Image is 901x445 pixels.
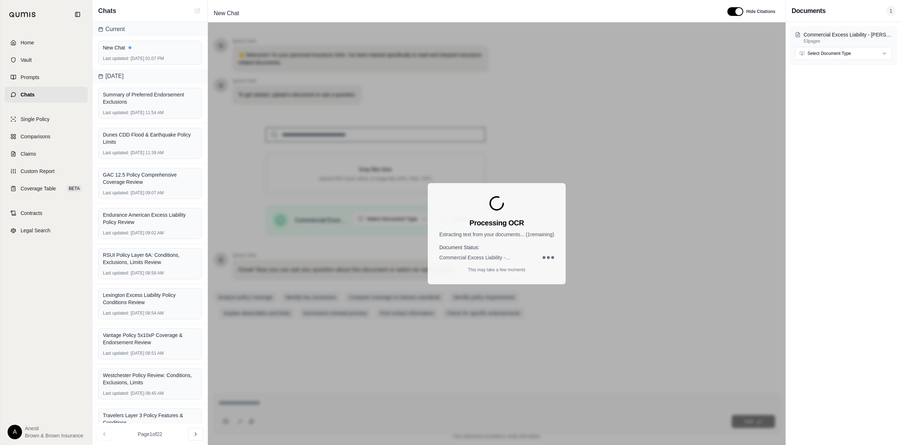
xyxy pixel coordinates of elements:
[103,350,129,356] span: Last updated:
[103,332,197,346] div: Vantage Policy 5x10xP Coverage & Endorsement Review
[103,211,197,226] div: Endurance American Excess Liability Policy Review
[103,390,129,396] span: Last updated:
[792,6,826,16] h3: Documents
[21,150,36,157] span: Claims
[103,230,129,236] span: Last updated:
[211,8,242,19] span: New Chat
[103,310,197,316] div: [DATE] 08:54 AM
[8,425,22,439] div: A
[9,12,36,17] img: Qumis Logo
[439,244,554,251] h4: Document Status:
[5,35,88,51] a: Home
[103,56,197,61] div: [DATE] 01:07 PM
[103,412,197,426] div: Travelers Layer 3 Policy Features & Conditions
[92,22,208,36] div: Current
[5,111,88,127] a: Single Policy
[21,116,49,123] span: Single Policy
[103,230,197,236] div: [DATE] 09:02 AM
[439,231,554,238] p: Extracting text from your documents... ( 1 remaining)
[5,129,88,144] a: Comparisons
[470,218,524,228] h3: Processing OCR
[746,9,775,14] span: Hide Citations
[211,8,719,19] div: Edit Title
[103,150,129,156] span: Last updated:
[103,171,197,186] div: GAC 12.5 Policy Comprehensive Coverage Review
[21,133,50,140] span: Comparisons
[5,181,88,196] a: Coverage TableBETA
[103,56,129,61] span: Last updated:
[439,254,512,261] span: Commercial Excess Liability - [PERSON_NAME] Properties.PDF
[103,110,129,116] span: Last updated:
[5,69,88,85] a: Prompts
[5,146,88,162] a: Claims
[21,56,32,64] span: Vault
[103,150,197,156] div: [DATE] 11:39 AM
[5,205,88,221] a: Contracts
[103,372,197,386] div: Westchester Policy Review: Conditions, Exclusions, Limits
[468,267,525,273] p: This may take a few moments
[5,87,88,103] a: Chats
[103,350,197,356] div: [DATE] 08:51 AM
[21,227,51,234] span: Legal Search
[21,185,56,192] span: Coverage Table
[887,6,895,16] span: 1
[804,31,892,38] p: Commercial Excess Liability - Meredith Properties.PDF
[804,38,892,44] p: 53 pages
[103,270,197,276] div: [DATE] 08:58 AM
[103,310,129,316] span: Last updated:
[103,190,197,196] div: [DATE] 09:07 AM
[103,390,197,396] div: [DATE] 08:45 AM
[103,270,129,276] span: Last updated:
[103,44,197,51] div: New Chat
[5,52,88,68] a: Vault
[103,131,197,146] div: Dunes CDD Flood & Earthquake Policy Limits
[103,110,197,116] div: [DATE] 11:54 AM
[21,39,34,46] span: Home
[138,431,162,438] span: Page 1 of 22
[25,425,83,432] span: Anesti
[21,74,39,81] span: Prompts
[103,91,197,105] div: Summary of Preferred Endorsement Exclusions
[25,432,83,439] span: Brown & Brown Insurance
[103,190,129,196] span: Last updated:
[103,251,197,266] div: RSUI Policy Layer 6A: Conditions, Exclusions, Limits Review
[103,291,197,306] div: Lexington Excess Liability Policy Conditions Review
[67,185,82,192] span: BETA
[795,31,892,44] button: Commercial Excess Liability - [PERSON_NAME] Properties.PDF53pages
[21,168,55,175] span: Custom Report
[72,9,83,20] button: Collapse sidebar
[21,209,42,217] span: Contracts
[21,91,35,98] span: Chats
[92,69,208,83] div: [DATE]
[98,6,116,16] span: Chats
[193,7,202,15] button: Cannot create new chat while OCR is processing
[5,222,88,238] a: Legal Search
[5,163,88,179] a: Custom Report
